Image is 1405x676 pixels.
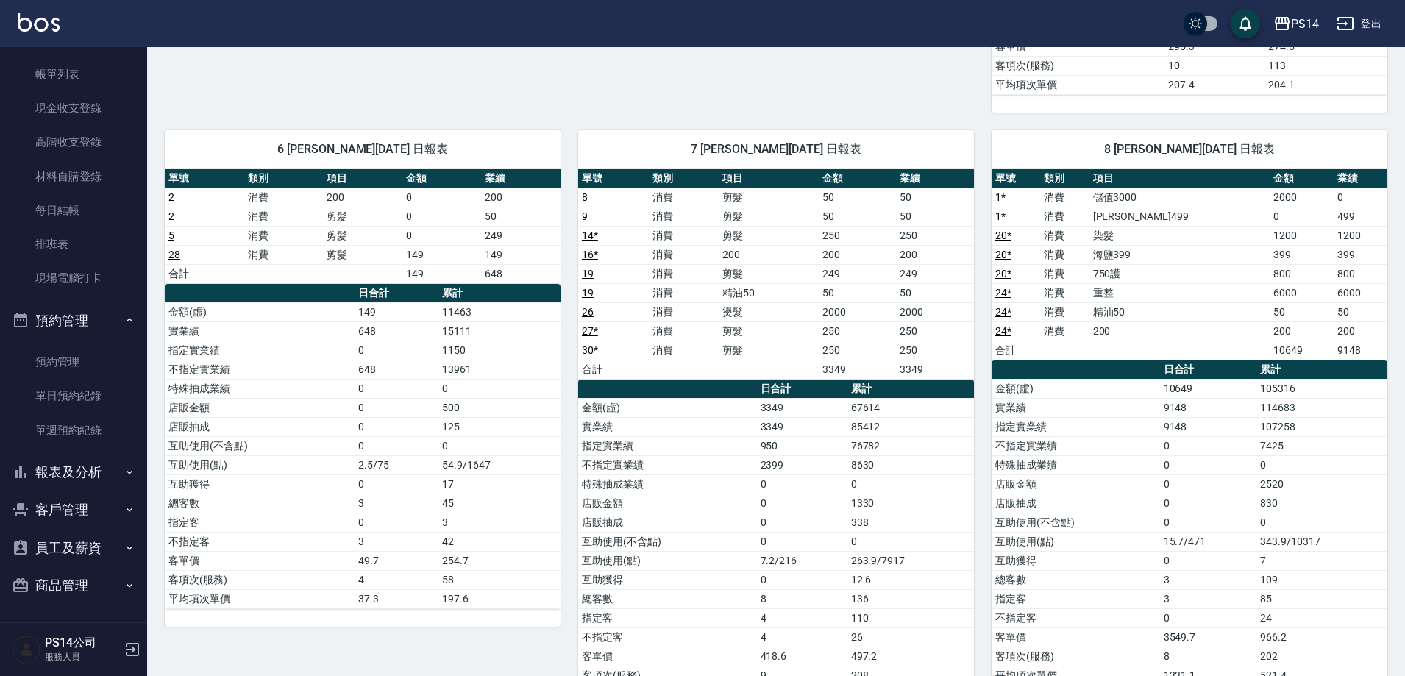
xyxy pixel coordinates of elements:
[1040,188,1089,207] td: 消費
[165,513,355,532] td: 指定客
[481,207,561,226] td: 50
[578,570,757,589] td: 互助獲得
[165,169,244,188] th: 單號
[992,532,1160,551] td: 互助使用(點)
[168,210,174,222] a: 2
[578,513,757,532] td: 店販抽成
[6,91,141,125] a: 現金收支登錄
[165,532,355,551] td: 不指定客
[1270,264,1334,283] td: 800
[438,494,561,513] td: 45
[438,379,561,398] td: 0
[992,398,1160,417] td: 實業績
[1089,283,1270,302] td: 重整
[847,436,974,455] td: 76782
[165,436,355,455] td: 互助使用(不含點)
[757,532,847,551] td: 0
[847,494,974,513] td: 1330
[438,302,561,321] td: 11463
[1270,302,1334,321] td: 50
[244,169,324,188] th: 類別
[992,570,1160,589] td: 總客數
[1040,283,1089,302] td: 消費
[1040,245,1089,264] td: 消費
[896,264,974,283] td: 249
[992,474,1160,494] td: 店販金額
[847,474,974,494] td: 0
[1160,398,1256,417] td: 9148
[355,589,438,608] td: 37.3
[165,321,355,341] td: 實業績
[649,321,719,341] td: 消費
[649,302,719,321] td: 消費
[578,169,974,380] table: a dense table
[1040,321,1089,341] td: 消費
[1270,188,1334,207] td: 2000
[992,379,1160,398] td: 金額(虛)
[1270,283,1334,302] td: 6000
[45,650,120,663] p: 服務人員
[1256,570,1387,589] td: 109
[819,188,896,207] td: 50
[1256,532,1387,551] td: 343.9/10317
[6,227,141,261] a: 排班表
[578,627,757,647] td: 不指定客
[6,57,141,91] a: 帳單列表
[1267,9,1325,39] button: PS14
[355,570,438,589] td: 4
[1231,9,1260,38] button: save
[6,566,141,605] button: 商品管理
[992,169,1387,360] table: a dense table
[1256,417,1387,436] td: 107258
[355,341,438,360] td: 0
[1270,226,1334,245] td: 1200
[1089,302,1270,321] td: 精油50
[719,207,819,226] td: 剪髮
[649,169,719,188] th: 類別
[402,264,482,283] td: 149
[481,226,561,245] td: 249
[1040,169,1089,188] th: 類別
[6,413,141,447] a: 單週預約紀錄
[1270,169,1334,188] th: 金額
[165,551,355,570] td: 客單價
[165,474,355,494] td: 互助獲得
[355,360,438,379] td: 648
[438,551,561,570] td: 254.7
[896,321,974,341] td: 250
[649,207,719,226] td: 消費
[649,226,719,245] td: 消費
[819,169,896,188] th: 金額
[896,207,974,226] td: 50
[355,436,438,455] td: 0
[323,226,402,245] td: 剪髮
[992,608,1160,627] td: 不指定客
[1089,321,1270,341] td: 200
[582,191,588,203] a: 8
[1256,360,1387,380] th: 累計
[819,207,896,226] td: 50
[819,245,896,264] td: 200
[168,249,180,260] a: 28
[1040,207,1089,226] td: 消費
[649,283,719,302] td: 消費
[578,474,757,494] td: 特殊抽成業績
[438,398,561,417] td: 500
[992,627,1160,647] td: 客單價
[578,608,757,627] td: 指定客
[582,287,594,299] a: 19
[355,302,438,321] td: 149
[1334,226,1387,245] td: 1200
[6,125,141,159] a: 高階收支登錄
[1334,245,1387,264] td: 399
[6,379,141,413] a: 單日預約紀錄
[1256,474,1387,494] td: 2520
[896,341,974,360] td: 250
[1160,379,1256,398] td: 10649
[355,513,438,532] td: 0
[18,13,60,32] img: Logo
[1160,647,1256,666] td: 8
[719,321,819,341] td: 剪髮
[1331,10,1387,38] button: 登出
[438,474,561,494] td: 17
